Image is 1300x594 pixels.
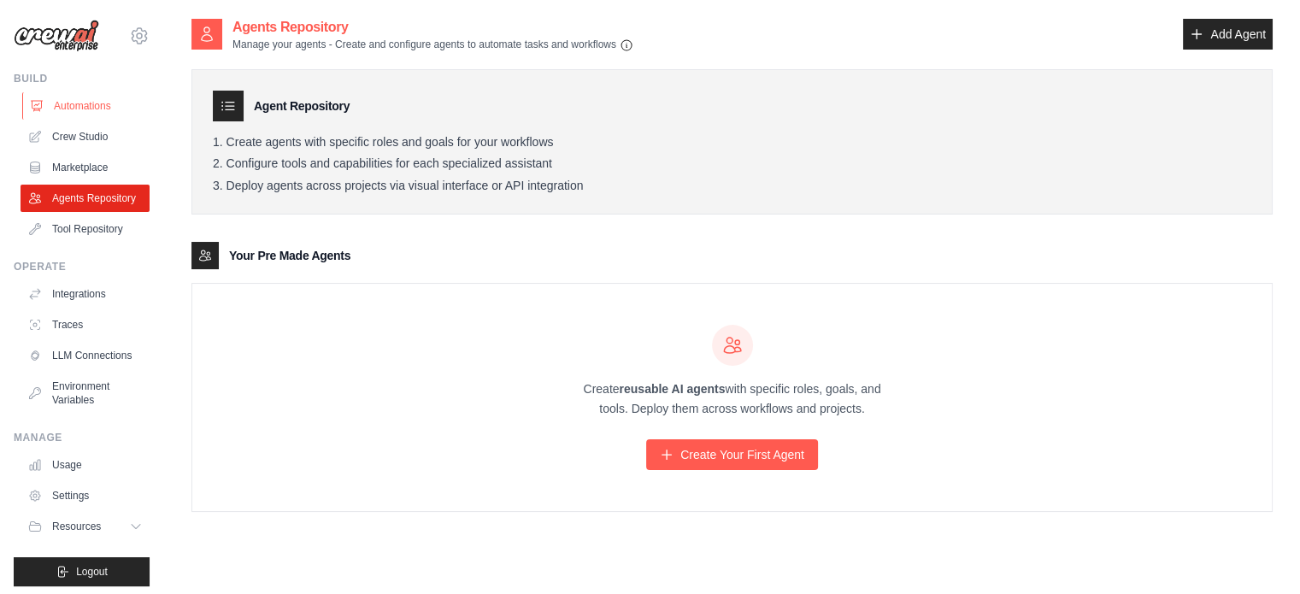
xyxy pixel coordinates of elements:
[14,557,150,586] button: Logout
[22,92,151,120] a: Automations
[213,156,1251,172] li: Configure tools and capabilities for each specialized assistant
[21,280,150,308] a: Integrations
[14,72,150,85] div: Build
[21,185,150,212] a: Agents Repository
[76,565,108,579] span: Logout
[213,179,1251,194] li: Deploy agents across projects via visual interface or API integration
[14,431,150,444] div: Manage
[646,439,818,470] a: Create Your First Agent
[232,17,633,38] h2: Agents Repository
[254,97,350,115] h3: Agent Repository
[21,342,150,369] a: LLM Connections
[21,513,150,540] button: Resources
[52,520,101,533] span: Resources
[21,154,150,181] a: Marketplace
[568,379,897,419] p: Create with specific roles, goals, and tools. Deploy them across workflows and projects.
[21,373,150,414] a: Environment Variables
[14,260,150,273] div: Operate
[213,135,1251,150] li: Create agents with specific roles and goals for your workflows
[21,215,150,243] a: Tool Repository
[232,38,633,52] p: Manage your agents - Create and configure agents to automate tasks and workflows
[14,20,99,52] img: Logo
[21,451,150,479] a: Usage
[229,247,350,264] h3: Your Pre Made Agents
[21,123,150,150] a: Crew Studio
[21,482,150,509] a: Settings
[21,311,150,338] a: Traces
[1183,19,1273,50] a: Add Agent
[619,382,725,396] strong: reusable AI agents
